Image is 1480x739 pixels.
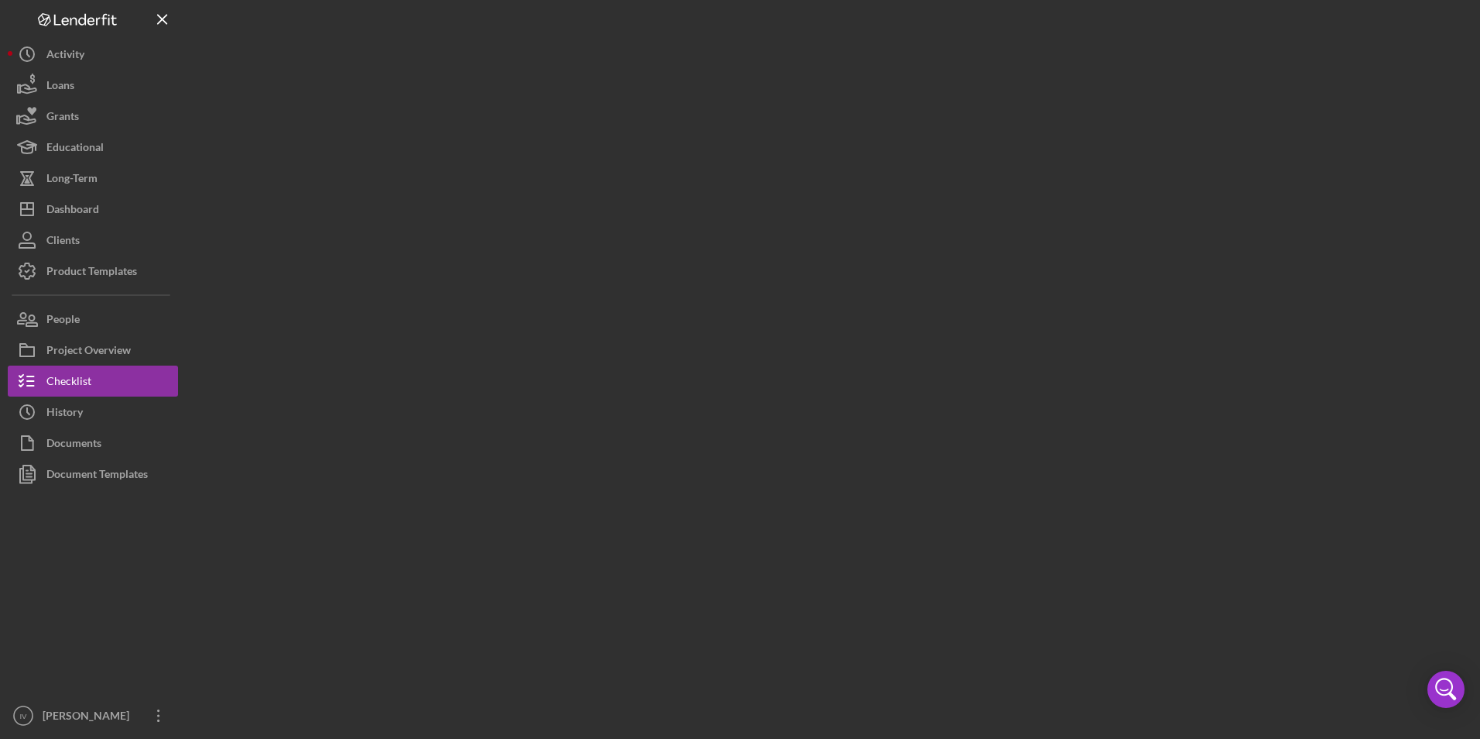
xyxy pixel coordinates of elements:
div: Long-Term [46,163,98,198]
div: Checklist [46,366,91,400]
button: Product Templates [8,256,178,287]
button: Loans [8,70,178,101]
button: Checklist [8,366,178,397]
div: Clients [46,225,80,260]
button: Long-Term [8,163,178,194]
button: IV[PERSON_NAME] [8,700,178,731]
div: People [46,304,80,339]
div: Document Templates [46,459,148,493]
button: People [8,304,178,335]
div: Dashboard [46,194,99,229]
div: Grants [46,101,79,136]
div: [PERSON_NAME] [39,700,139,735]
div: Activity [46,39,84,74]
div: Educational [46,132,104,167]
button: Activity [8,39,178,70]
text: IV [19,712,27,720]
button: Project Overview [8,335,178,366]
button: Clients [8,225,178,256]
button: Dashboard [8,194,178,225]
button: Educational [8,132,178,163]
button: Documents [8,428,178,459]
button: Document Templates [8,459,178,490]
button: Grants [8,101,178,132]
div: Documents [46,428,101,462]
div: Loans [46,70,74,105]
div: Project Overview [46,335,131,369]
div: History [46,397,83,431]
div: Product Templates [46,256,137,290]
div: Open Intercom Messenger [1427,671,1465,708]
button: History [8,397,178,428]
